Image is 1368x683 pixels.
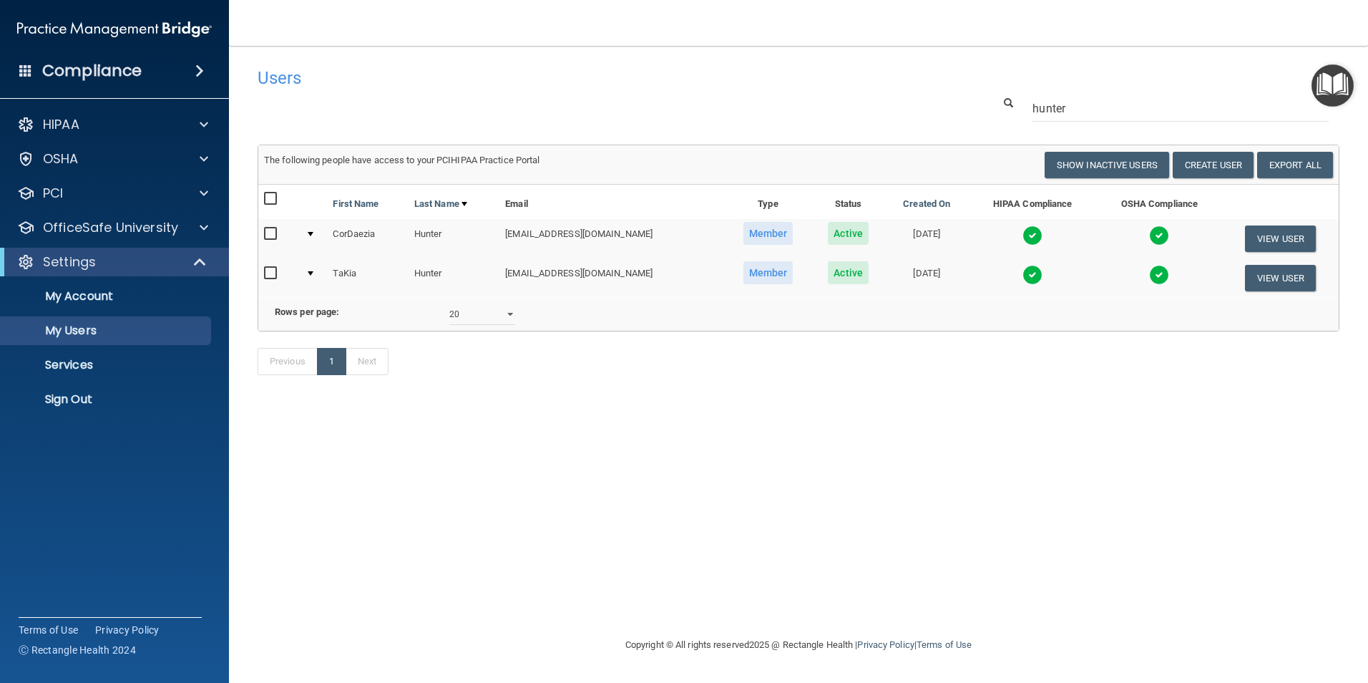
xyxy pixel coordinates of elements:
a: Next [346,348,389,375]
a: Privacy Policy [857,639,914,650]
span: Active [828,261,869,284]
button: Show Inactive Users [1045,152,1169,178]
p: Services [9,358,205,372]
button: View User [1245,226,1316,252]
th: OSHA Compliance [1097,185,1222,219]
h4: Users [258,69,880,87]
td: [DATE] [885,219,968,258]
p: My Users [9,324,205,338]
a: Last Name [414,195,467,213]
p: OSHA [43,150,79,168]
a: OfficeSafe University [17,219,208,236]
p: Sign Out [9,392,205,407]
th: HIPAA Compliance [968,185,1097,219]
img: tick.e7d51cea.svg [1149,265,1169,285]
p: HIPAA [43,116,79,133]
span: Member [743,222,793,245]
a: PCI [17,185,208,202]
h4: Compliance [42,61,142,81]
td: [EMAIL_ADDRESS][DOMAIN_NAME] [499,219,725,258]
a: Settings [17,253,207,271]
iframe: Drift Widget Chat Controller [1120,581,1351,639]
th: Status [811,185,885,219]
img: tick.e7d51cea.svg [1022,226,1042,246]
p: OfficeSafe University [43,219,178,236]
a: HIPAA [17,116,208,133]
span: Active [828,222,869,245]
th: Type [725,185,811,219]
td: Hunter [409,258,499,297]
td: [EMAIL_ADDRESS][DOMAIN_NAME] [499,258,725,297]
button: Open Resource Center [1311,64,1354,107]
button: View User [1245,265,1316,291]
a: First Name [333,195,378,213]
a: OSHA [17,150,208,168]
p: PCI [43,185,63,202]
a: Terms of Use [19,623,78,637]
div: Copyright © All rights reserved 2025 @ Rectangle Health | | [537,622,1060,668]
a: Terms of Use [917,639,972,650]
img: tick.e7d51cea.svg [1022,265,1042,285]
span: The following people have access to your PCIHIPAA Practice Portal [264,155,540,165]
td: [DATE] [885,258,968,297]
p: Settings [43,253,96,271]
a: Export All [1257,152,1333,178]
button: Create User [1173,152,1254,178]
img: PMB logo [17,15,212,44]
td: TaKia [327,258,408,297]
a: Previous [258,348,318,375]
span: Ⓒ Rectangle Health 2024 [19,643,136,657]
span: Member [743,261,793,284]
img: tick.e7d51cea.svg [1149,226,1169,246]
p: My Account [9,289,205,304]
b: Rows per page: [275,306,339,317]
a: 1 [317,348,346,375]
input: Search [1032,95,1329,122]
td: Hunter [409,219,499,258]
a: Created On [903,195,950,213]
th: Email [499,185,725,219]
a: Privacy Policy [95,623,160,637]
td: CorDaezia [327,219,408,258]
